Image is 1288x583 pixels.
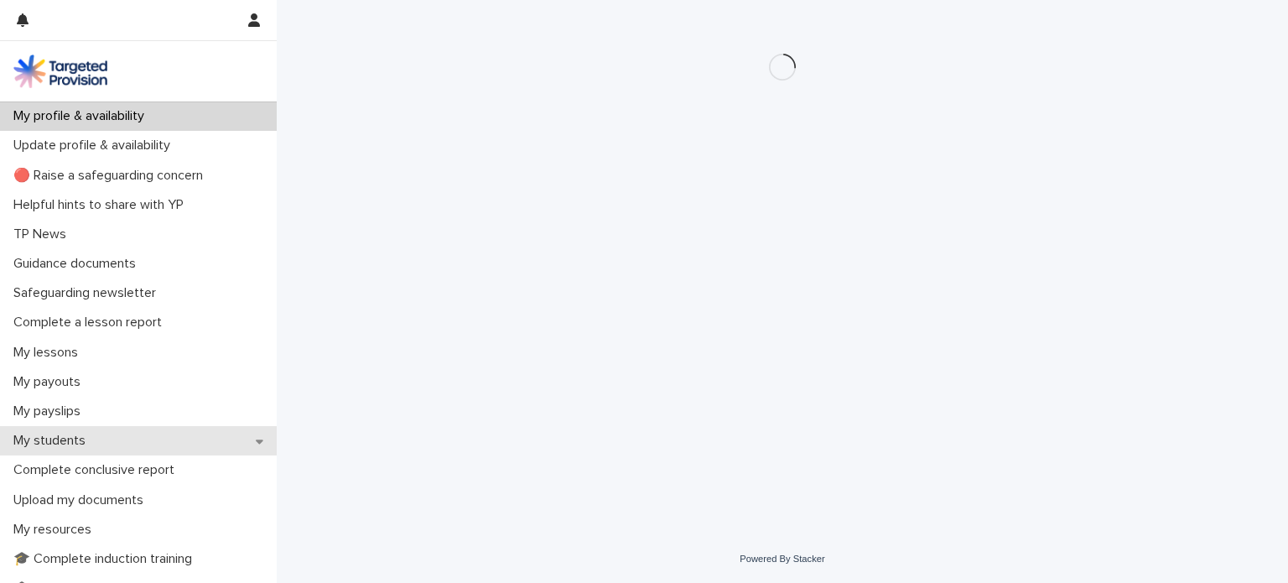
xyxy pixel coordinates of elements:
[7,374,94,390] p: My payouts
[7,256,149,272] p: Guidance documents
[7,168,216,184] p: 🔴 Raise a safeguarding concern
[7,285,169,301] p: Safeguarding newsletter
[7,138,184,154] p: Update profile & availability
[7,108,158,124] p: My profile & availability
[7,345,91,361] p: My lessons
[7,197,197,213] p: Helpful hints to share with YP
[7,492,157,508] p: Upload my documents
[740,554,824,564] a: Powered By Stacker
[7,403,94,419] p: My payslips
[7,462,188,478] p: Complete conclusive report
[7,226,80,242] p: TP News
[7,551,205,567] p: 🎓 Complete induction training
[7,315,175,331] p: Complete a lesson report
[7,433,99,449] p: My students
[13,55,107,88] img: M5nRWzHhSzIhMunXDL62
[7,522,105,538] p: My resources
